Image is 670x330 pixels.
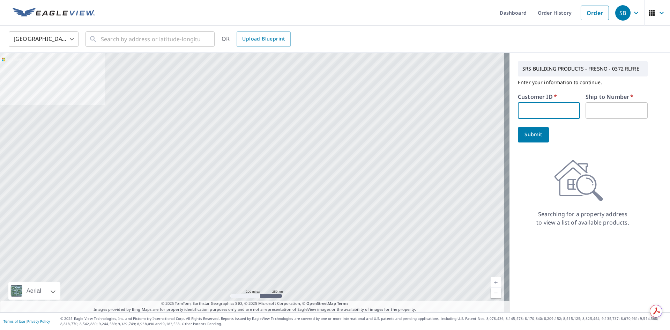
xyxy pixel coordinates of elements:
[518,127,549,142] button: Submit
[491,288,501,298] a: Current Level 5, Zoom Out
[161,301,349,307] span: © 2025 TomTom, Earthstar Geographics SIO, © 2025 Microsoft Corporation, ©
[3,319,50,323] p: |
[337,301,349,306] a: Terms
[222,31,291,47] div: OR
[3,319,25,324] a: Terms of Use
[518,94,557,100] label: Customer ID
[615,5,631,21] div: SB
[523,130,543,139] span: Submit
[520,63,646,75] p: SRS BUILDING PRODUCTS - FRESNO - 0372 RLFRE
[306,301,336,306] a: OpenStreetMap
[581,6,609,20] a: Order
[242,35,285,43] span: Upload Blueprint
[586,94,633,100] label: Ship to Number
[8,282,60,300] div: Aerial
[9,29,79,49] div: [GEOGRAPHIC_DATA]
[491,277,501,288] a: Current Level 5, Zoom In
[60,316,667,327] p: © 2025 Eagle View Technologies, Inc. and Pictometry International Corp. All Rights Reserved. Repo...
[518,76,648,88] p: Enter your information to continue.
[536,210,630,227] p: Searching for a property address to view a list of available products.
[13,8,95,18] img: EV Logo
[27,319,50,324] a: Privacy Policy
[24,282,43,300] div: Aerial
[101,29,200,49] input: Search by address or latitude-longitude
[237,31,290,47] a: Upload Blueprint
